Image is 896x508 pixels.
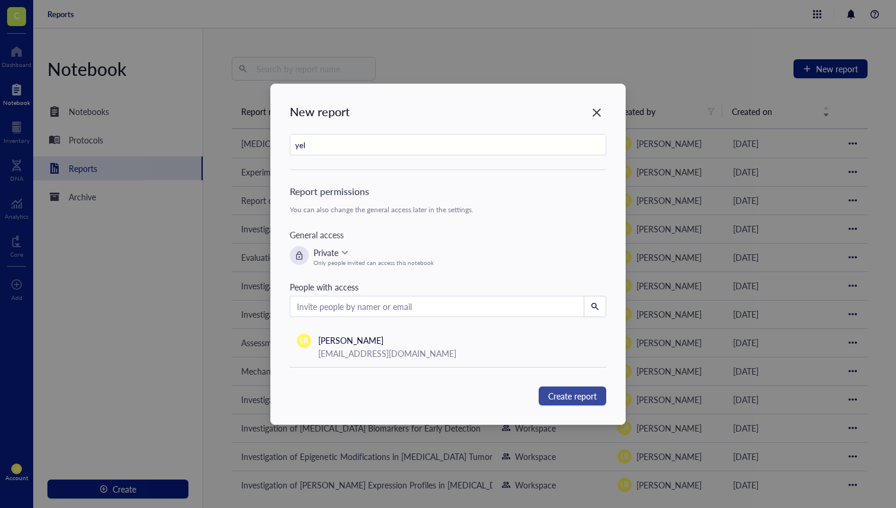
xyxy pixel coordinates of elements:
[290,135,606,156] input: Enter report name
[290,228,606,241] div: General access
[290,103,606,120] div: New report
[313,246,338,259] div: Private
[318,334,456,347] div: [PERSON_NAME]
[587,103,606,122] button: Close
[587,106,606,120] span: Close
[539,386,606,405] button: Create report
[290,206,606,214] div: You can also change the general access later in the settings.
[290,280,606,293] div: People with access
[290,184,606,199] div: Report permissions
[300,336,308,346] span: LR
[313,259,434,266] div: Only people invited can access this notebook
[548,389,597,402] span: Create report
[318,347,456,360] div: [EMAIL_ADDRESS][DOMAIN_NAME]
